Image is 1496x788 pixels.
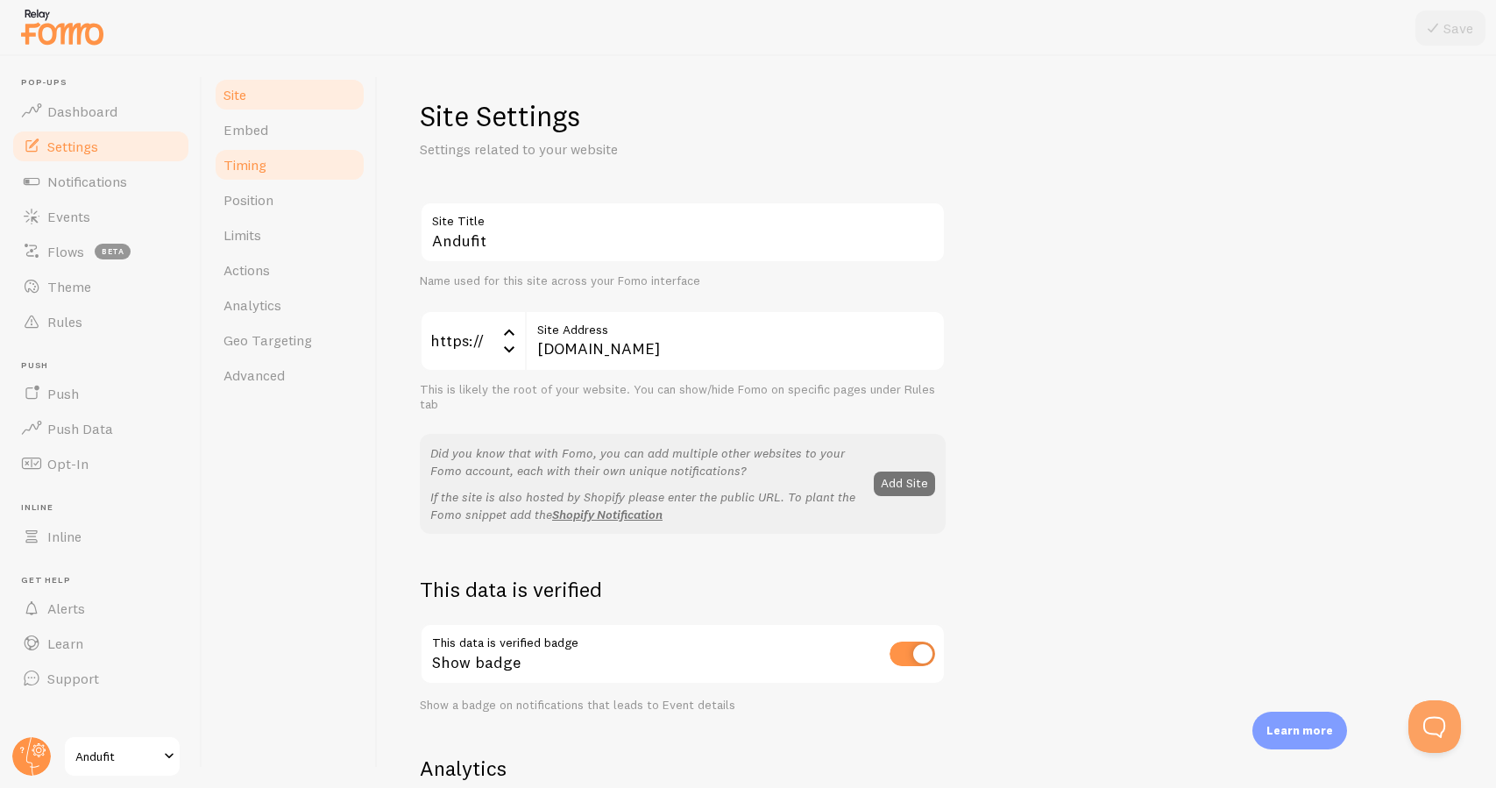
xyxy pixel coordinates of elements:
[223,121,268,138] span: Embed
[47,138,98,155] span: Settings
[430,444,863,479] p: Did you know that with Fomo, you can add multiple other websites to your Fomo account, each with ...
[525,310,946,372] input: myhonestcompany.com
[11,591,191,626] a: Alerts
[47,600,85,617] span: Alerts
[213,288,366,323] a: Analytics
[47,420,113,437] span: Push Data
[420,623,946,687] div: Show badge
[420,310,525,372] div: https://
[223,156,266,174] span: Timing
[11,164,191,199] a: Notifications
[420,698,946,713] div: Show a badge on notifications that leads to Event details
[213,147,366,182] a: Timing
[47,455,89,472] span: Opt-In
[213,77,366,112] a: Site
[11,661,191,696] a: Support
[47,243,84,260] span: Flows
[223,261,270,279] span: Actions
[47,635,83,652] span: Learn
[11,376,191,411] a: Push
[63,735,181,777] a: Andufit
[223,296,281,314] span: Analytics
[47,208,90,225] span: Events
[75,746,159,767] span: Andufit
[11,234,191,269] a: Flows beta
[552,507,663,522] a: Shopify Notification
[18,4,106,49] img: fomo-relay-logo-orange.svg
[223,366,285,384] span: Advanced
[95,244,131,259] span: beta
[213,217,366,252] a: Limits
[21,575,191,586] span: Get Help
[213,252,366,288] a: Actions
[223,86,246,103] span: Site
[420,382,946,413] div: This is likely the root of your website. You can show/hide Fomo on specific pages under Rules tab
[21,360,191,372] span: Push
[11,129,191,164] a: Settings
[420,273,946,289] div: Name used for this site across your Fomo interface
[420,98,946,134] h1: Site Settings
[21,77,191,89] span: Pop-ups
[11,411,191,446] a: Push Data
[11,519,191,554] a: Inline
[1266,722,1333,739] p: Learn more
[874,472,935,496] button: Add Site
[11,199,191,234] a: Events
[47,528,82,545] span: Inline
[223,191,273,209] span: Position
[420,139,840,160] p: Settings related to your website
[223,226,261,244] span: Limits
[420,576,946,603] h2: This data is verified
[11,304,191,339] a: Rules
[223,331,312,349] span: Geo Targeting
[47,385,79,402] span: Push
[420,202,946,231] label: Site Title
[525,310,946,340] label: Site Address
[213,182,366,217] a: Position
[11,94,191,129] a: Dashboard
[47,670,99,687] span: Support
[1252,712,1347,749] div: Learn more
[11,269,191,304] a: Theme
[21,502,191,514] span: Inline
[11,446,191,481] a: Opt-In
[47,313,82,330] span: Rules
[213,323,366,358] a: Geo Targeting
[11,626,191,661] a: Learn
[430,488,863,523] p: If the site is also hosted by Shopify please enter the public URL. To plant the Fomo snippet add the
[1408,700,1461,753] iframe: Help Scout Beacon - Open
[213,358,366,393] a: Advanced
[213,112,366,147] a: Embed
[47,278,91,295] span: Theme
[420,755,946,782] h2: Analytics
[47,103,117,120] span: Dashboard
[47,173,127,190] span: Notifications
